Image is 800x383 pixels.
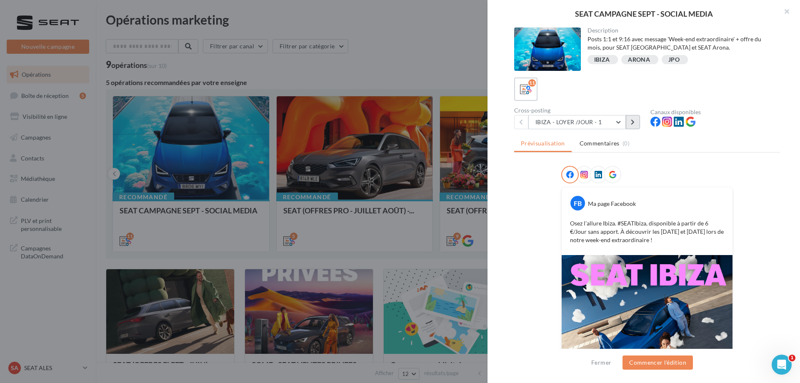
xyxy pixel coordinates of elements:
div: Canaux disponibles [650,109,780,115]
iframe: Intercom live chat [772,355,792,375]
span: Commentaires [580,139,620,148]
button: IBIZA - LOYER /JOUR - 1 [528,115,626,129]
div: ARONA [628,57,650,63]
div: Description [587,28,774,33]
button: Fermer [588,358,615,368]
button: Commencer l'édition [622,355,693,370]
div: 11 [528,79,536,87]
div: SEAT CAMPAGNE SEPT - SOCIAL MEDIA [501,10,787,18]
div: Ma page Facebook [588,200,636,208]
div: FB [570,196,585,210]
div: Posts 1:1 et 9:16 avec message 'Week-end extraordinaire' + offre du mois, pour SEAT [GEOGRAPHIC_D... [587,35,774,52]
div: IBIZA [594,57,610,63]
div: JPO [668,57,680,63]
span: (0) [622,140,630,147]
div: Cross-posting [514,108,644,113]
span: 1 [789,355,795,361]
p: Osez l’allure Ibiza. #SEATIbiza, disponible à partir de 6 €/Jour sans apport. À découvrir les [DA... [570,219,724,244]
